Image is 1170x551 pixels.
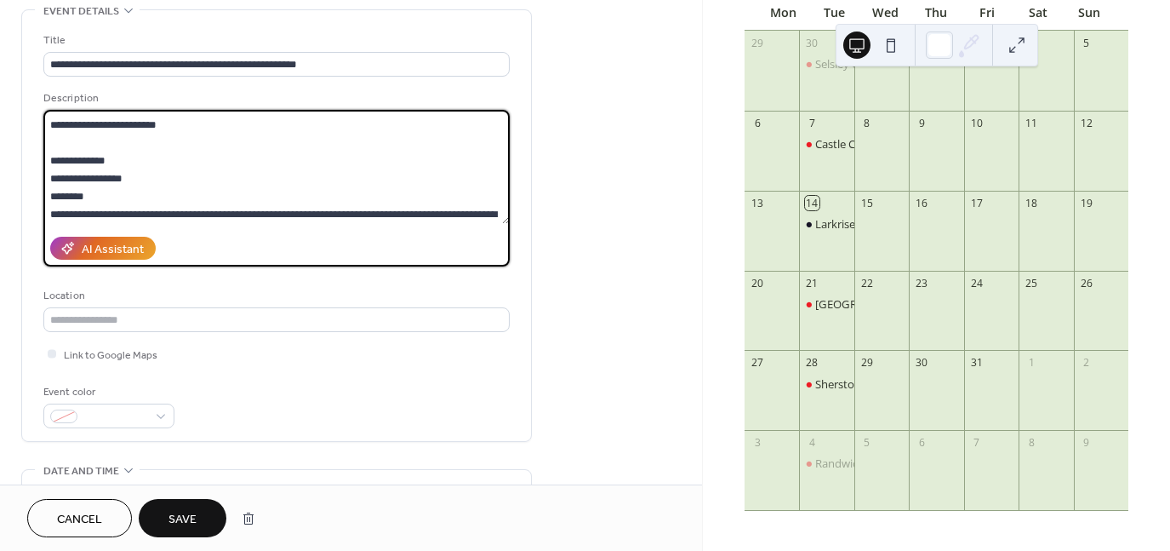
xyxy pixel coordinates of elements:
span: Cancel [57,511,102,529]
div: 9 [1079,436,1093,451]
div: 17 [969,196,984,210]
div: Randwick Wood & Haresfield Beacon (9.15am start) [799,456,853,471]
div: 28 [805,356,819,370]
div: Castle Combe & [PERSON_NAME] Mill [815,136,1005,152]
div: 11 [1024,116,1039,130]
button: Save [139,499,226,537]
div: 16 [915,196,929,210]
div: 14 [805,196,819,210]
div: 30 [915,356,929,370]
div: 5 [859,436,874,451]
div: 27 [751,356,765,370]
div: Description [43,89,506,107]
div: 6 [915,436,929,451]
button: Cancel [27,499,132,537]
div: Boakley Farm, Fosse Way & Foxley. [799,296,853,312]
div: 24 [969,276,984,290]
div: 25 [1024,276,1039,290]
div: 7 [969,436,984,451]
div: 18 [1024,196,1039,210]
div: 29 [859,356,874,370]
div: 21 [805,276,819,290]
div: 22 [859,276,874,290]
div: 15 [859,196,874,210]
div: 20 [751,276,765,290]
button: AI Assistant [50,237,156,260]
div: 19 [1079,196,1093,210]
span: Save [168,511,197,529]
div: 13 [751,196,765,210]
div: 31 [969,356,984,370]
div: 2 [1079,356,1093,370]
div: 10 [969,116,984,130]
div: Location [43,287,506,305]
div: Selsley Circuit [815,56,884,72]
div: 9 [915,116,929,130]
div: 1 [1024,356,1039,370]
div: AI Assistant [82,241,144,259]
div: 23 [915,276,929,290]
div: Event color [43,383,171,401]
div: Selsley Circuit [799,56,853,72]
div: 3 [751,436,765,451]
div: 26 [1079,276,1093,290]
div: 30 [805,36,819,50]
div: Larkrise to [GEOGRAPHIC_DATA] [815,216,982,232]
div: 8 [1024,436,1039,451]
span: Date and time [43,462,119,480]
div: Castle Combe & Nettleton Mill [799,136,853,152]
div: 5 [1079,36,1093,50]
span: Event details [43,3,119,20]
div: 8 [859,116,874,130]
div: Randwick Wood & Haresfield Beacon (9.15am start) [815,456,1078,471]
div: Title [43,32,506,49]
div: 4 [805,436,819,451]
span: Link to Google Maps [64,347,157,364]
div: 12 [1079,116,1093,130]
div: Sherston Streams [815,376,905,392]
div: Sherston Streams [799,376,853,392]
div: 6 [751,116,765,130]
div: [GEOGRAPHIC_DATA], Fosse Way & Foxley. [815,296,1034,312]
div: Larkrise to Nailsworth [799,216,853,232]
div: 7 [805,116,819,130]
div: 29 [751,36,765,50]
